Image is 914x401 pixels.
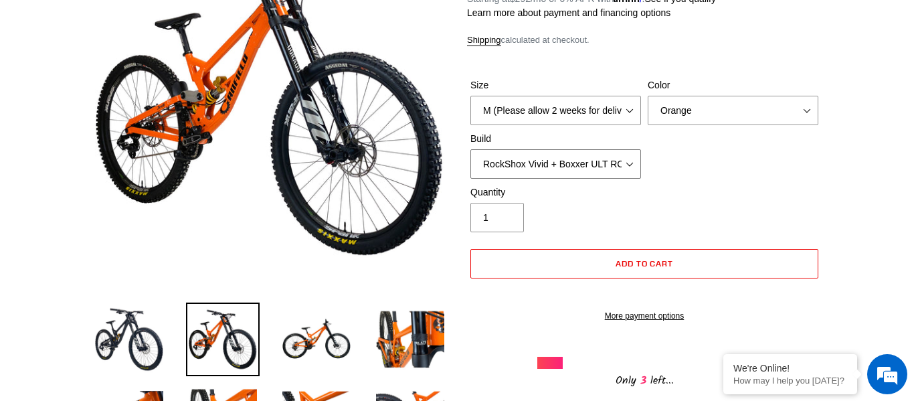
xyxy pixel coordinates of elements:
img: Load image into Gallery viewer, JEDI 29 - Complete Bike [280,303,353,376]
div: We're Online! [733,363,847,374]
button: Add to cart [470,249,818,278]
span: 3 [636,372,650,389]
label: Color [648,78,818,92]
div: Only left... [537,369,751,390]
img: Load image into Gallery viewer, JEDI 29 - Complete Bike [186,303,260,376]
span: Add to cart [616,258,674,268]
img: Load image into Gallery viewer, JEDI 29 - Complete Bike [373,303,447,376]
a: Shipping [467,35,501,46]
a: More payment options [470,310,818,322]
a: Learn more about payment and financing options [467,7,670,18]
div: calculated at checkout. [467,33,822,47]
img: Load image into Gallery viewer, JEDI 29 - Complete Bike [92,303,166,376]
label: Quantity [470,185,641,199]
label: Size [470,78,641,92]
label: Build [470,132,641,146]
p: How may I help you today? [733,376,847,386]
